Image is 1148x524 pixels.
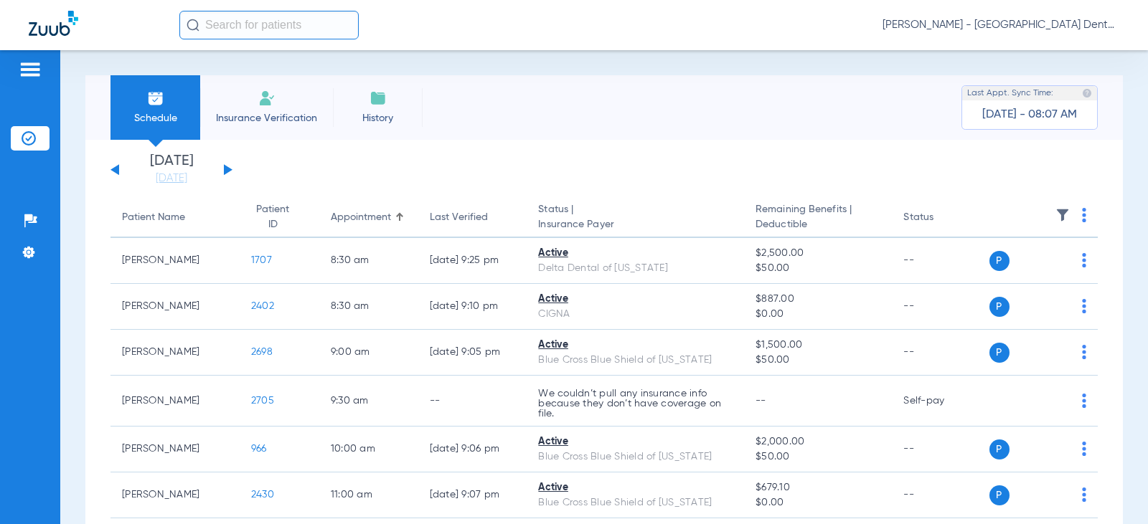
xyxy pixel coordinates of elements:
span: Last Appt. Sync Time: [967,86,1053,100]
span: $0.00 [756,495,880,510]
img: filter.svg [1055,208,1070,222]
img: group-dot-blue.svg [1082,394,1086,408]
span: $2,500.00 [756,246,880,261]
div: Active [538,292,733,307]
span: $50.00 [756,353,880,368]
td: 9:30 AM [319,376,418,427]
span: $0.00 [756,307,880,322]
span: $50.00 [756,261,880,276]
div: Blue Cross Blue Shield of [US_STATE] [538,353,733,368]
span: -- [756,396,766,406]
img: History [370,90,387,107]
div: Blue Cross Blue Shield of [US_STATE] [538,449,733,465]
div: Active [538,246,733,261]
div: Last Verified [430,210,516,225]
div: Patient ID [251,202,295,232]
img: group-dot-blue.svg [1082,253,1086,267]
span: 2402 [251,301,274,311]
div: Blue Cross Blue Shield of [US_STATE] [538,495,733,510]
div: Delta Dental of [US_STATE] [538,261,733,276]
img: group-dot-blue.svg [1082,442,1086,456]
td: [DATE] 9:06 PM [418,427,527,472]
div: Last Verified [430,210,488,225]
img: group-dot-blue.svg [1082,208,1086,222]
span: 1707 [251,255,272,265]
span: $887.00 [756,292,880,307]
span: 2698 [251,347,273,357]
span: $1,500.00 [756,338,880,353]
th: Status [892,198,989,238]
div: Active [538,480,733,495]
span: P [989,485,1010,505]
span: Insurance Verification [211,111,322,125]
span: Deductible [756,217,880,232]
span: $2,000.00 [756,434,880,449]
span: P [989,297,1010,317]
div: Active [538,338,733,353]
th: Status | [527,198,744,238]
span: P [989,251,1010,271]
span: 2430 [251,490,274,500]
p: We couldn’t pull any insurance info because they don’t have coverage on file. [538,389,733,419]
a: [DATE] [128,171,215,186]
td: [DATE] 9:07 PM [418,472,527,518]
td: [PERSON_NAME] [110,238,240,284]
img: Schedule [147,90,164,107]
td: [DATE] 9:05 PM [418,330,527,376]
img: Search Icon [187,19,199,32]
div: Patient ID [251,202,308,232]
td: [PERSON_NAME] [110,284,240,330]
td: -- [892,472,989,518]
td: -- [892,284,989,330]
td: -- [418,376,527,427]
img: Manual Insurance Verification [258,90,276,107]
td: -- [892,330,989,376]
td: 11:00 AM [319,472,418,518]
td: [PERSON_NAME] [110,330,240,376]
span: $679.10 [756,480,880,495]
td: 9:00 AM [319,330,418,376]
span: 2705 [251,396,274,406]
img: hamburger-icon [19,61,42,78]
td: [DATE] 9:25 PM [418,238,527,284]
td: -- [892,238,989,284]
span: Schedule [121,111,189,125]
td: Self-pay [892,376,989,427]
span: [PERSON_NAME] - [GEOGRAPHIC_DATA] Dental Care [883,18,1119,32]
img: last sync help info [1082,88,1092,98]
td: [PERSON_NAME] [110,376,240,427]
div: Patient Name [122,210,185,225]
span: $50.00 [756,449,880,465]
img: group-dot-blue.svg [1082,345,1086,359]
img: group-dot-blue.svg [1082,299,1086,313]
div: Active [538,434,733,449]
span: History [344,111,412,125]
td: [DATE] 9:10 PM [418,284,527,330]
td: 10:00 AM [319,427,418,472]
span: [DATE] - 08:07 AM [982,108,1077,122]
td: [PERSON_NAME] [110,427,240,472]
td: 8:30 AM [319,238,418,284]
div: Patient Name [122,210,228,225]
td: 8:30 AM [319,284,418,330]
span: 966 [251,444,267,454]
li: [DATE] [128,154,215,186]
img: group-dot-blue.svg [1082,487,1086,502]
div: Appointment [331,210,391,225]
td: [PERSON_NAME] [110,472,240,518]
th: Remaining Benefits | [744,198,892,238]
div: Appointment [331,210,407,225]
input: Search for patients [179,11,359,39]
span: Insurance Payer [538,217,733,232]
span: P [989,343,1010,363]
span: P [989,439,1010,459]
td: -- [892,427,989,472]
img: Zuub Logo [29,11,78,36]
div: CIGNA [538,307,733,322]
